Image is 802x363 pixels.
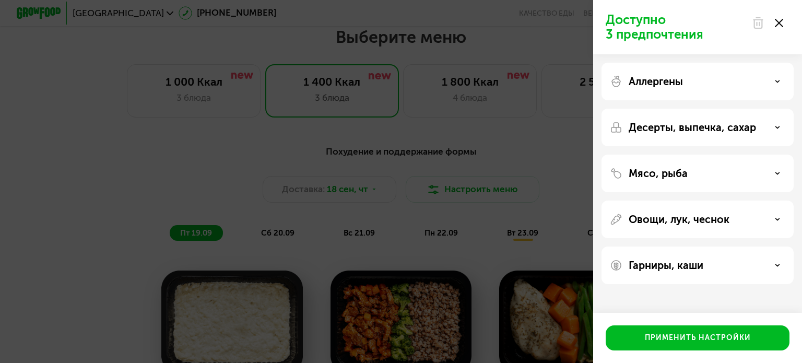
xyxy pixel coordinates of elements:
p: Доступно 3 предпочтения [606,13,746,42]
p: Гарниры, каши [629,259,703,272]
p: Десерты, выпечка, сахар [629,121,756,134]
button: Применить настройки [606,325,789,350]
p: Мясо, рыба [629,167,688,180]
p: Аллергены [629,75,683,88]
div: Применить настройки [645,333,751,343]
p: Овощи, лук, чеснок [629,213,729,226]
